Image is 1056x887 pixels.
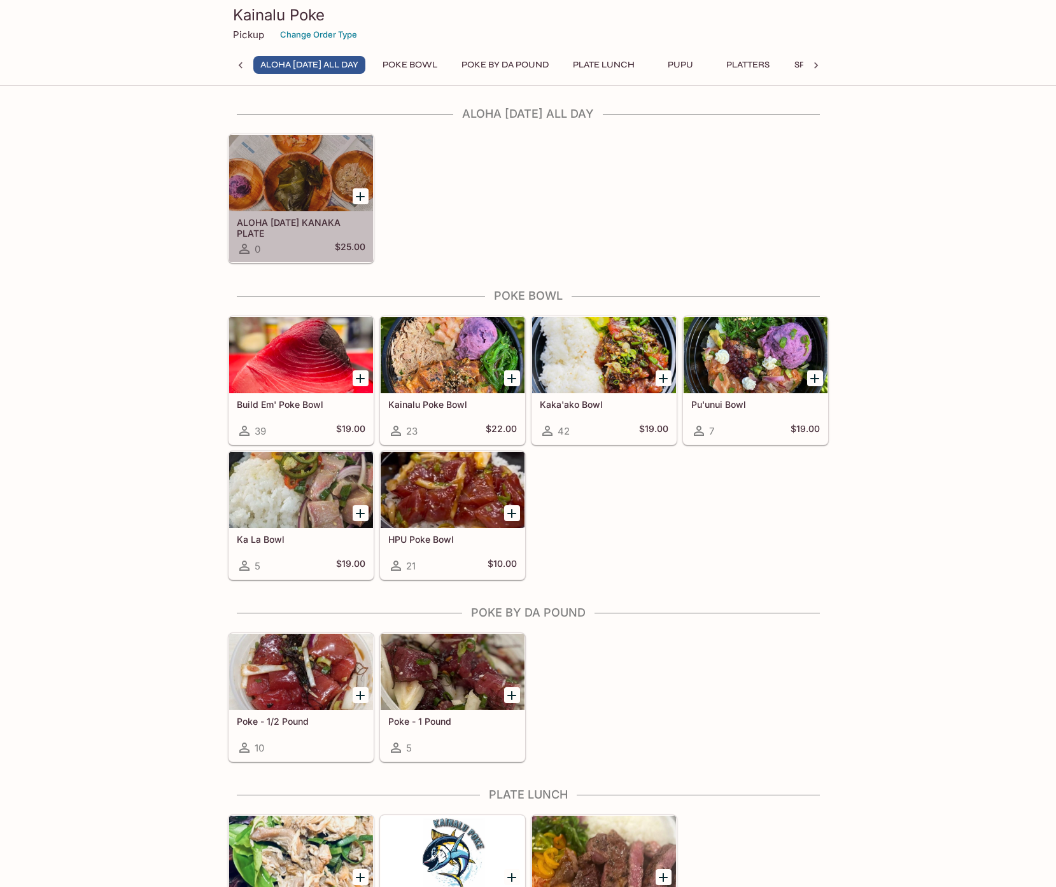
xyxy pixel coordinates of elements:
[229,316,374,445] a: Build Em' Poke Bowl39$19.00
[237,399,365,410] h5: Build Em' Poke Bowl
[228,289,829,303] h4: Poke Bowl
[229,451,374,580] a: Ka La Bowl5$19.00
[255,742,264,754] span: 10
[228,788,829,802] h4: Plate Lunch
[255,560,260,572] span: 5
[532,317,676,393] div: Kaka'ako Bowl
[652,56,709,74] button: Pupu
[353,370,369,386] button: Add Build Em' Poke Bowl
[691,399,820,410] h5: Pu'unui Bowl
[229,452,373,528] div: Ka La Bowl
[237,217,365,238] h5: ALOHA [DATE] KANAKA PLATE
[656,869,672,885] button: Add Rib Eye Plate
[791,423,820,438] h5: $19.00
[504,869,520,885] button: Add Smoked Meat Plate
[274,25,363,45] button: Change Order Type
[532,316,677,445] a: Kaka'ako Bowl42$19.00
[639,423,668,438] h5: $19.00
[381,634,524,710] div: Poke - 1 Pound
[388,534,517,545] h5: HPU Poke Bowl
[353,687,369,703] button: Add Poke - 1/2 Pound
[504,687,520,703] button: Add Poke - 1 Pound
[253,56,365,74] button: ALOHA [DATE] ALL DAY
[229,134,374,263] a: ALOHA [DATE] KANAKA PLATE0$25.00
[566,56,642,74] button: Plate Lunch
[228,107,829,121] h4: ALOHA [DATE] ALL DAY
[237,716,365,727] h5: Poke - 1/2 Pound
[237,534,365,545] h5: Ka La Bowl
[406,560,416,572] span: 21
[388,716,517,727] h5: Poke - 1 Pound
[336,558,365,573] h5: $19.00
[787,56,844,74] button: Specials
[229,633,374,762] a: Poke - 1/2 Pound10
[380,633,525,762] a: Poke - 1 Pound5
[229,135,373,211] div: ALOHA FRIDAY KANAKA PLATE
[656,370,672,386] button: Add Kaka'ako Bowl
[336,423,365,438] h5: $19.00
[807,370,823,386] button: Add Pu'unui Bowl
[380,316,525,445] a: Kainalu Poke Bowl23$22.00
[488,558,517,573] h5: $10.00
[229,317,373,393] div: Build Em' Poke Bowl
[540,399,668,410] h5: Kaka'ako Bowl
[353,869,369,885] button: Add Kalua Pig Plate
[353,188,369,204] button: Add ALOHA FRIDAY KANAKA PLATE
[381,317,524,393] div: Kainalu Poke Bowl
[255,243,260,255] span: 0
[406,425,418,437] span: 23
[233,29,264,41] p: Pickup
[376,56,444,74] button: Poke Bowl
[683,316,828,445] a: Pu'unui Bowl7$19.00
[353,505,369,521] button: Add Ka La Bowl
[228,606,829,620] h4: Poke By Da Pound
[229,634,373,710] div: Poke - 1/2 Pound
[454,56,556,74] button: Poke By Da Pound
[406,742,412,754] span: 5
[709,425,714,437] span: 7
[388,399,517,410] h5: Kainalu Poke Bowl
[719,56,777,74] button: Platters
[558,425,570,437] span: 42
[255,425,266,437] span: 39
[381,452,524,528] div: HPU Poke Bowl
[486,423,517,438] h5: $22.00
[380,451,525,580] a: HPU Poke Bowl21$10.00
[504,505,520,521] button: Add HPU Poke Bowl
[504,370,520,386] button: Add Kainalu Poke Bowl
[684,317,827,393] div: Pu'unui Bowl
[233,5,824,25] h3: Kainalu Poke
[335,241,365,256] h5: $25.00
